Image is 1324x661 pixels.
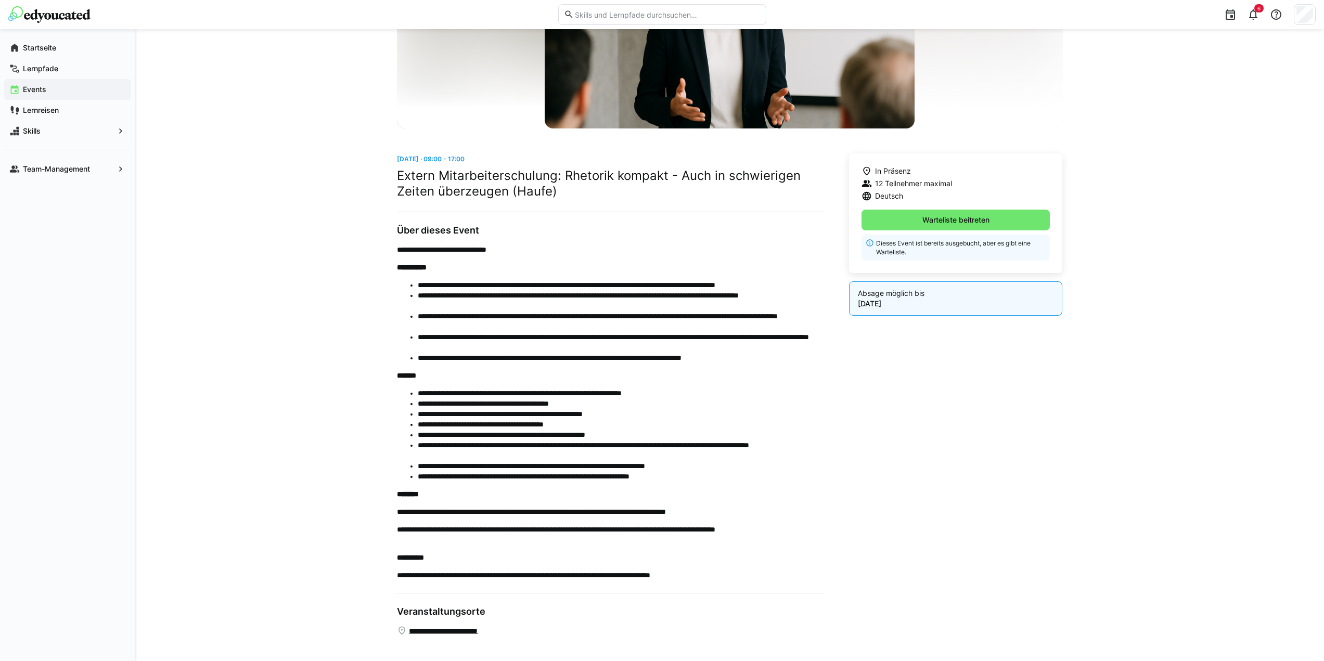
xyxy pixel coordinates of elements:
span: [DATE] · 09:00 - 17:00 [397,155,465,163]
span: 12 Teilnehmer maximal [875,178,952,189]
h3: Über dieses Event [397,225,824,236]
input: Skills und Lernpfade durchsuchen… [574,10,760,19]
span: In Präsenz [875,166,911,176]
p: Dieses Event ist bereits ausgebucht, aber es gibt eine Warteliste. [876,239,1044,256]
h2: Extern Mitarbeiterschulung: Rhetorik kompakt - Auch in schwierigen Zeiten überzeugen (Haufe) [397,168,824,199]
p: Absage möglich bis [858,288,1054,299]
span: Warteliste beitreten [921,215,991,225]
span: Deutsch [875,191,903,201]
h3: Veranstaltungsorte [397,606,824,617]
button: Warteliste beitreten [862,210,1050,230]
p: [DATE] [858,299,1054,309]
span: 6 [1257,5,1261,11]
